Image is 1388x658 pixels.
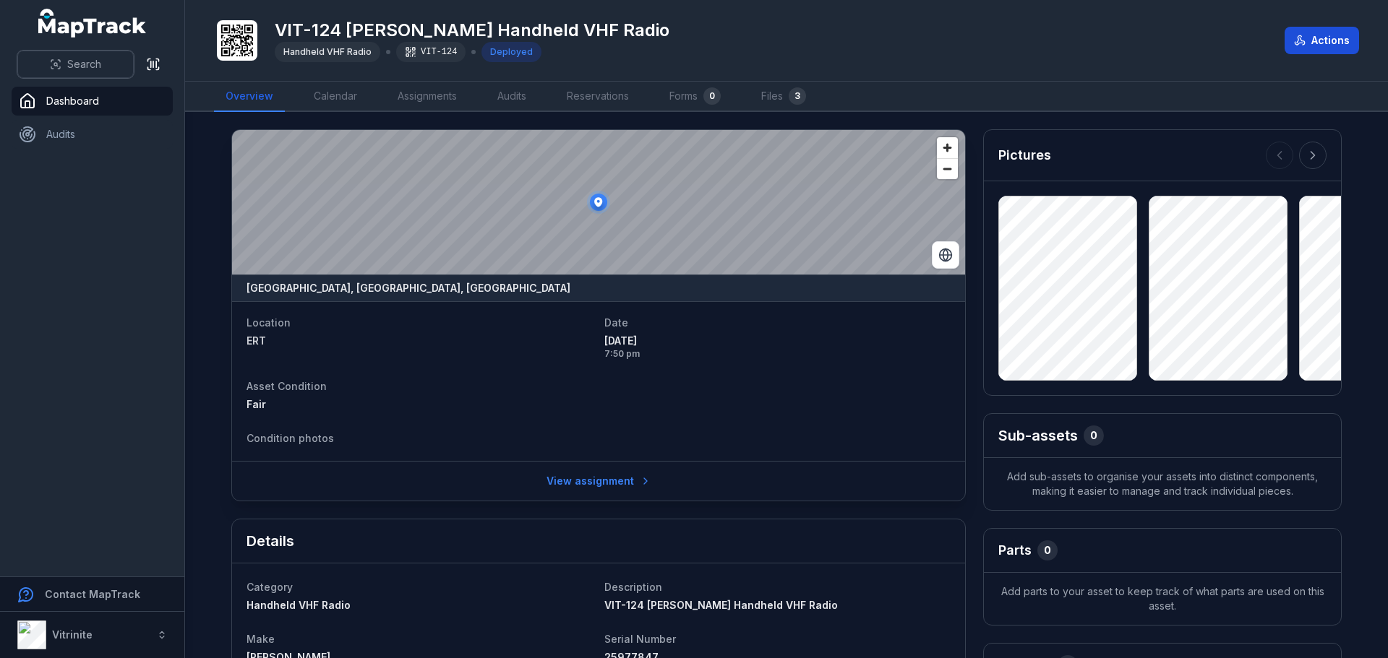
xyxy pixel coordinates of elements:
[247,281,570,295] strong: [GEOGRAPHIC_DATA], [GEOGRAPHIC_DATA], [GEOGRAPHIC_DATA]
[537,467,661,495] a: View assignment
[232,130,965,274] canvas: Map
[247,398,266,410] span: Fair
[481,42,541,62] div: Deployed
[386,82,468,112] a: Assignments
[937,137,958,158] button: Zoom in
[604,334,951,348] span: [DATE]
[214,82,285,112] a: Overview
[789,87,806,105] div: 3
[998,145,1051,165] h3: Pictures
[703,87,721,105] div: 0
[302,82,369,112] a: Calendar
[247,432,334,444] span: Condition photos
[247,334,593,348] a: ERT
[658,82,732,112] a: Forms0
[998,540,1032,560] h3: Parts
[998,425,1078,446] h2: Sub-assets
[555,82,641,112] a: Reservations
[45,588,140,600] strong: Contact MapTrack
[604,581,662,593] span: Description
[604,599,838,611] span: VIT-124 [PERSON_NAME] Handheld VHF Radio
[486,82,538,112] a: Audits
[247,599,351,611] span: Handheld VHF Radio
[17,51,134,78] button: Search
[12,120,173,149] a: Audits
[38,9,147,38] a: MapTrack
[932,241,959,269] button: Switch to Satellite View
[283,46,372,57] span: Handheld VHF Radio
[247,633,275,645] span: Make
[1037,540,1058,560] div: 0
[247,334,266,347] span: ERT
[275,19,669,42] h1: VIT-124 [PERSON_NAME] Handheld VHF Radio
[604,334,951,360] time: 9/30/2025, 7:50:25 PM
[1084,425,1104,446] div: 0
[1285,27,1359,54] button: Actions
[750,82,818,112] a: Files3
[12,87,173,116] a: Dashboard
[247,531,294,551] h2: Details
[396,42,466,62] div: VIT-124
[247,316,291,329] span: Location
[67,57,101,72] span: Search
[247,581,293,593] span: Category
[937,158,958,179] button: Zoom out
[984,458,1341,510] span: Add sub-assets to organise your assets into distinct components, making it easier to manage and t...
[604,633,676,645] span: Serial Number
[604,348,951,360] span: 7:50 pm
[247,380,327,392] span: Asset Condition
[984,573,1341,625] span: Add parts to your asset to keep track of what parts are used on this asset.
[604,316,628,329] span: Date
[52,628,93,641] strong: Vitrinite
